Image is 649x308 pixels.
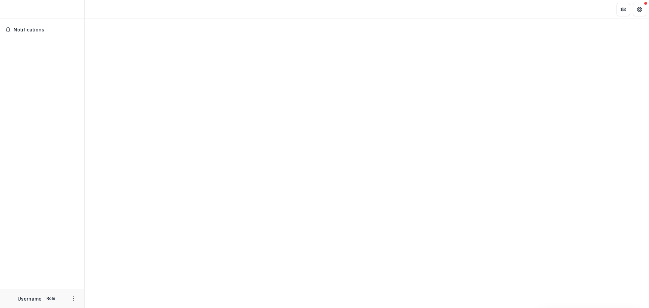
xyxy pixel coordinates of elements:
[617,3,630,16] button: Partners
[14,27,79,33] span: Notifications
[18,295,42,302] p: Username
[3,24,81,35] button: Notifications
[633,3,646,16] button: Get Help
[69,294,77,303] button: More
[44,295,57,302] p: Role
